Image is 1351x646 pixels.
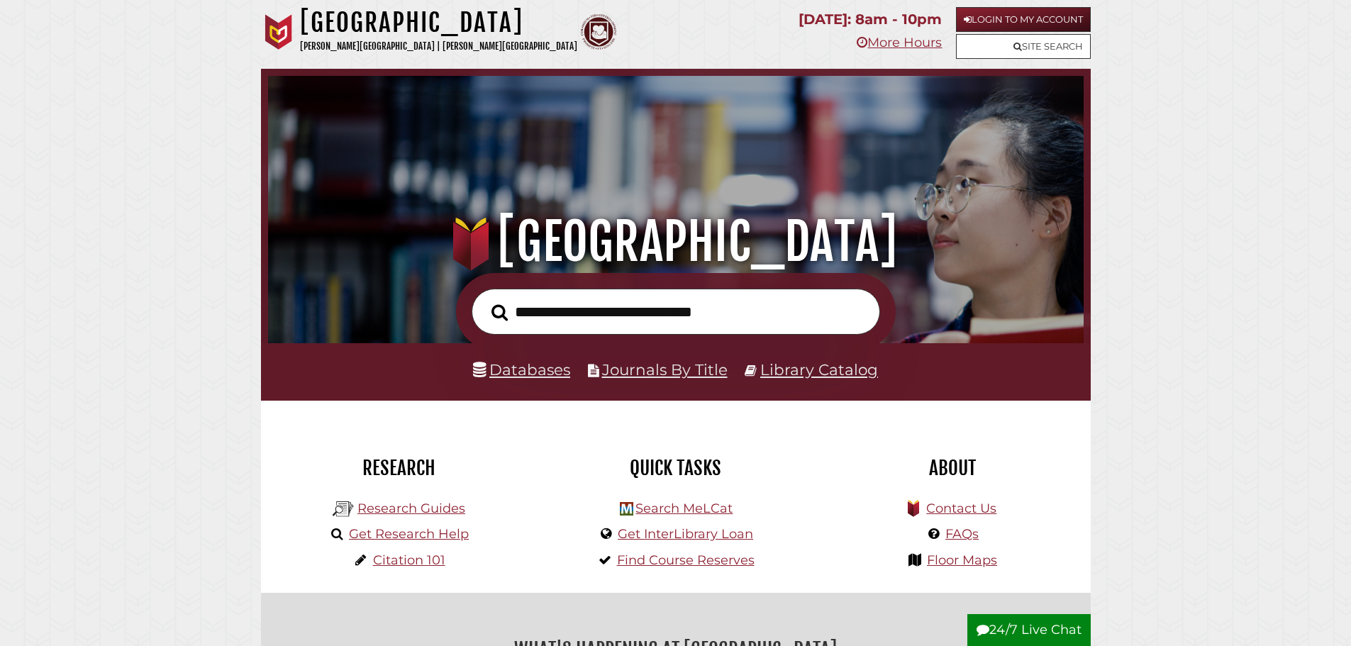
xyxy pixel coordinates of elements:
[333,499,354,520] img: Hekman Library Logo
[927,552,997,568] a: Floor Maps
[261,14,296,50] img: Calvin University
[635,501,733,516] a: Search MeLCat
[349,526,469,542] a: Get Research Help
[926,501,996,516] a: Contact Us
[288,211,1063,273] h1: [GEOGRAPHIC_DATA]
[581,14,616,50] img: Calvin Theological Seminary
[618,526,753,542] a: Get InterLibrary Loan
[956,7,1091,32] a: Login to My Account
[857,35,942,50] a: More Hours
[548,456,804,480] h2: Quick Tasks
[617,552,755,568] a: Find Course Reserves
[357,501,465,516] a: Research Guides
[825,456,1080,480] h2: About
[956,34,1091,59] a: Site Search
[760,360,878,379] a: Library Catalog
[300,38,577,55] p: [PERSON_NAME][GEOGRAPHIC_DATA] | [PERSON_NAME][GEOGRAPHIC_DATA]
[272,456,527,480] h2: Research
[473,360,570,379] a: Databases
[620,502,633,516] img: Hekman Library Logo
[491,303,508,321] i: Search
[373,552,445,568] a: Citation 101
[300,7,577,38] h1: [GEOGRAPHIC_DATA]
[799,7,942,32] p: [DATE]: 8am - 10pm
[484,300,515,325] button: Search
[602,360,728,379] a: Journals By Title
[945,526,979,542] a: FAQs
